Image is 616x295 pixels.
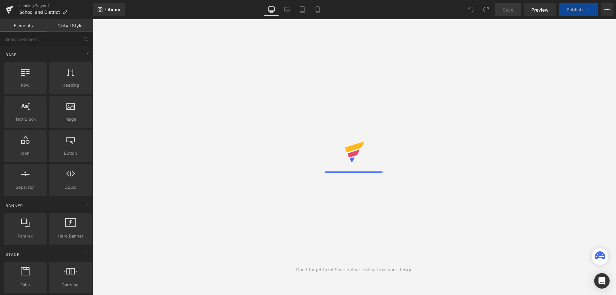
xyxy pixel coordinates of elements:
span: Tabs [6,282,45,288]
span: Hero Banner [51,233,90,239]
span: Preview [531,6,549,13]
span: Heading [51,82,90,89]
a: Tablet [295,3,310,16]
a: Mobile [310,3,325,16]
button: Publish [559,3,598,16]
span: Separator [6,184,45,191]
span: Stack [5,251,21,257]
span: Image [51,116,90,123]
span: Publish [567,7,583,12]
span: Row [6,82,45,89]
span: Parallax [6,233,45,239]
a: Laptop [279,3,295,16]
button: Undo [464,3,477,16]
span: Liquid [51,184,90,191]
button: Redo [480,3,492,16]
span: Save [503,6,513,13]
a: Preview [524,3,556,16]
span: Carousel [51,282,90,288]
a: Landing Pages [19,3,93,8]
span: Banner [5,203,24,209]
span: School and District [19,10,60,15]
span: Base [5,52,17,58]
div: Don't forget to hit Save before exiting from your design [296,266,413,273]
div: Open Intercom Messenger [594,273,610,289]
button: More [601,3,613,16]
span: Text Block [6,116,45,123]
span: Library [105,7,120,13]
a: New Library [93,3,125,16]
a: Desktop [264,3,279,16]
span: Button [51,150,90,157]
a: Global Style [47,19,93,32]
span: Icon [6,150,45,157]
